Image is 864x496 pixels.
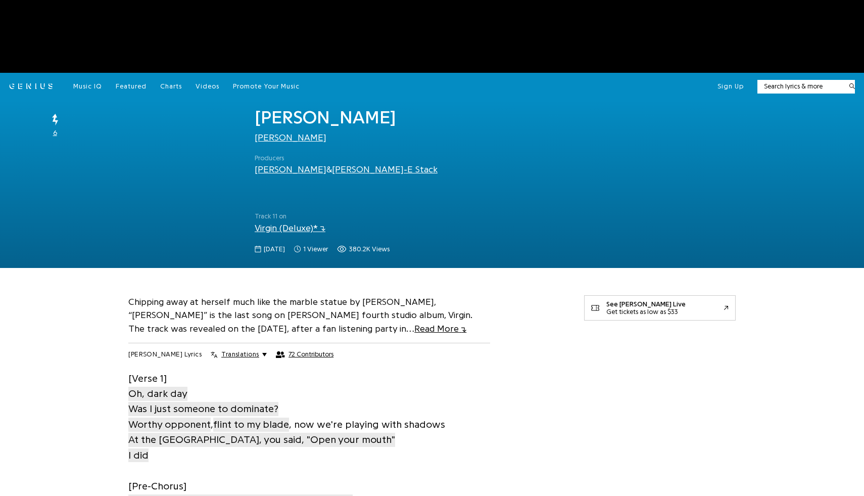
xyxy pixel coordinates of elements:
a: flint to my blade [213,417,289,432]
span: 72 Contributors [289,350,333,358]
button: Translations [211,350,267,359]
span: Oh, dark day Was I just someone to dominate? Worthy opponent [128,387,278,432]
a: See [PERSON_NAME] LiveGet tickets as low as $33 [584,295,736,321]
a: Promote Your Music [233,82,300,91]
input: Search lyrics & more [757,81,843,92]
span: 1 viewer [294,244,328,254]
a: At the [GEOGRAPHIC_DATA], you said, "Open your mouth"I did [128,432,395,463]
a: Videos [196,82,219,91]
span: Track 11 on [255,211,570,221]
span: 380.2K views [349,244,390,254]
span: Music IQ [73,83,102,89]
a: Chipping away at herself much like the marble statue by [PERSON_NAME], “[PERSON_NAME]” is the las... [128,297,472,334]
span: 1 viewer [303,244,328,254]
h2: [PERSON_NAME] Lyrics [128,350,202,359]
span: 6 [53,128,57,138]
button: 72 Contributors [276,350,333,358]
span: Read More [414,324,466,333]
span: Translations [221,350,259,359]
span: At the [GEOGRAPHIC_DATA], you said, "Open your mouth" I did [128,433,395,462]
a: Oh, dark dayWas I just someone to dominate?Worthy opponent [128,386,278,432]
span: [PERSON_NAME] [255,108,396,126]
button: Sign Up [717,82,744,91]
a: Music IQ [73,82,102,91]
span: Videos [196,83,219,89]
a: Charts [160,82,182,91]
a: Featured [116,82,147,91]
span: Charts [160,83,182,89]
div: Get tickets as low as $33 [606,308,686,315]
span: Featured [116,83,147,89]
span: Producers [255,153,438,163]
a: [PERSON_NAME] [255,165,326,174]
a: Virgin (Deluxe)* [255,223,325,233]
span: [DATE] [264,244,285,254]
span: 380,156 views [337,244,390,254]
span: flint to my blade [213,418,289,432]
span: Promote Your Music [233,83,300,89]
div: See [PERSON_NAME] Live [606,300,686,308]
a: [PERSON_NAME] [255,133,326,142]
div: & [255,163,438,176]
a: [PERSON_NAME]-E Stack [332,165,438,174]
